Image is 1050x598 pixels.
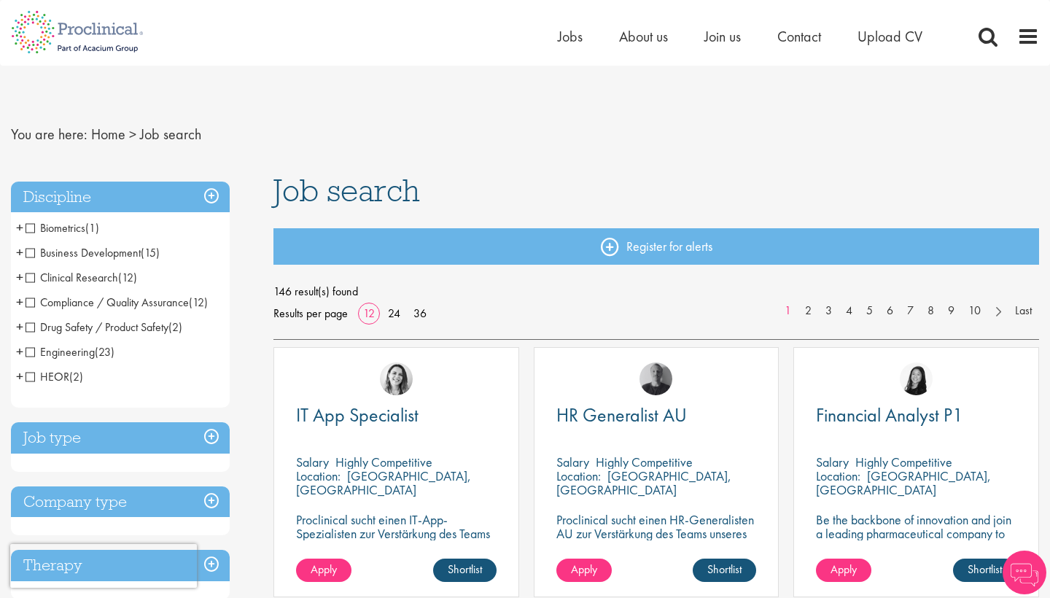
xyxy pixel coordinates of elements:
span: Location: [556,467,601,484]
span: Biometrics [26,220,99,236]
a: Shortlist [953,559,1016,582]
p: [GEOGRAPHIC_DATA], [GEOGRAPHIC_DATA] [296,467,471,498]
span: Apply [311,562,337,577]
span: (2) [69,369,83,384]
span: + [16,291,23,313]
span: HEOR [26,369,69,384]
span: (12) [189,295,208,310]
span: Apply [831,562,857,577]
a: Upload CV [857,27,922,46]
a: IT App Specialist [296,406,497,424]
a: 1 [777,303,798,319]
span: (15) [141,245,160,260]
span: (1) [85,220,99,236]
img: Chatbot [1003,551,1046,594]
span: + [16,316,23,338]
a: 4 [839,303,860,319]
span: Compliance / Quality Assurance [26,295,208,310]
a: Shortlist [693,559,756,582]
a: 2 [798,303,819,319]
p: Be the backbone of innovation and join a leading pharmaceutical company to help keep life-changin... [816,513,1016,568]
span: + [16,341,23,362]
span: Apply [571,562,597,577]
span: + [16,266,23,288]
a: About us [619,27,668,46]
p: Proclinical sucht einen HR-Generalisten AU zur Verstärkung des Teams unseres Kunden in [GEOGRAPHI... [556,513,757,554]
span: Financial Analyst P1 [816,403,963,427]
a: Financial Analyst P1 [816,406,1016,424]
a: Apply [296,559,351,582]
span: + [16,241,23,263]
iframe: reCAPTCHA [10,544,197,588]
span: Job search [140,125,201,144]
a: 9 [941,303,962,319]
span: Location: [296,467,341,484]
a: 12 [358,306,380,321]
a: Contact [777,27,821,46]
span: Biometrics [26,220,85,236]
span: Engineering [26,344,114,360]
a: Join us [704,27,741,46]
p: [GEOGRAPHIC_DATA], [GEOGRAPHIC_DATA] [816,467,991,498]
span: IT App Specialist [296,403,419,427]
a: Apply [556,559,612,582]
span: Business Development [26,245,141,260]
span: Location: [816,467,860,484]
a: 36 [408,306,432,321]
span: + [16,217,23,238]
img: Numhom Sudsok [900,362,933,395]
a: Last [1008,303,1039,319]
span: Drug Safety / Product Safety [26,319,168,335]
p: Highly Competitive [335,454,432,470]
span: (12) [118,270,137,285]
a: Shortlist [433,559,497,582]
a: 3 [818,303,839,319]
p: Proclinical sucht einen IT-App-Spezialisten zur Verstärkung des Teams unseres Kunden in der [GEOG... [296,513,497,568]
span: Job search [273,171,420,210]
span: HEOR [26,369,83,384]
a: 8 [920,303,941,319]
span: Engineering [26,344,95,360]
a: 24 [383,306,405,321]
span: + [16,365,23,387]
span: Clinical Research [26,270,137,285]
img: Nur Ergiydiren [380,362,413,395]
p: [GEOGRAPHIC_DATA], [GEOGRAPHIC_DATA] [556,467,731,498]
span: Salary [816,454,849,470]
span: Salary [556,454,589,470]
span: Compliance / Quality Assurance [26,295,189,310]
h3: Company type [11,486,230,518]
a: Register for alerts [273,228,1039,265]
a: breadcrumb link [91,125,125,144]
span: Clinical Research [26,270,118,285]
span: Results per page [273,303,348,325]
a: HR Generalist AU [556,406,757,424]
h3: Job type [11,422,230,454]
span: Drug Safety / Product Safety [26,319,182,335]
span: You are here: [11,125,87,144]
span: Salary [296,454,329,470]
a: 6 [879,303,901,319]
a: 10 [961,303,988,319]
p: Highly Competitive [855,454,952,470]
h3: Discipline [11,182,230,213]
a: Apply [816,559,871,582]
a: 7 [900,303,921,319]
span: HR Generalist AU [556,403,687,427]
a: Jobs [558,27,583,46]
span: (2) [168,319,182,335]
img: Felix Zimmer [639,362,672,395]
span: 146 result(s) found [273,281,1039,303]
p: Highly Competitive [596,454,693,470]
span: Business Development [26,245,160,260]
